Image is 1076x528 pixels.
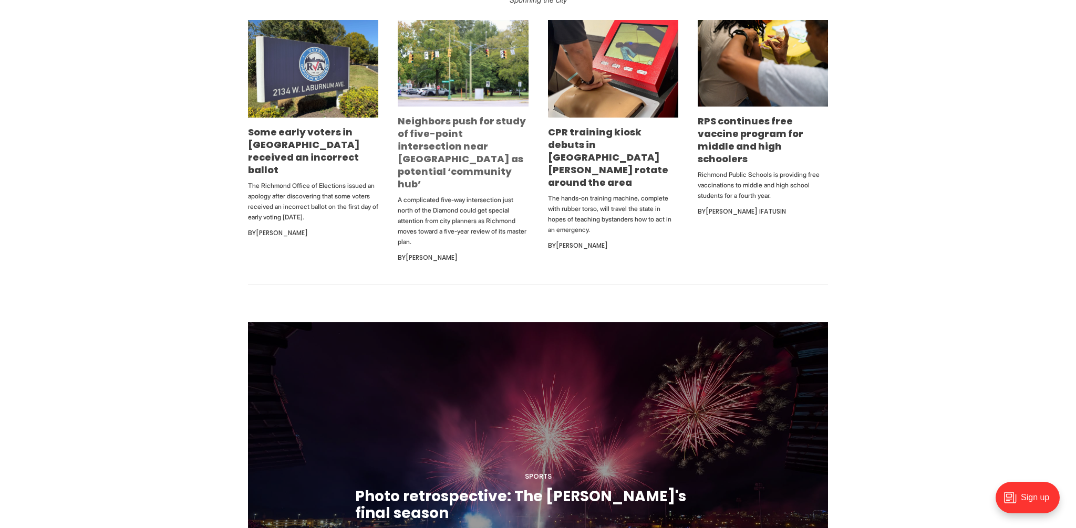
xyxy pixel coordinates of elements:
img: Neighbors push for study of five-point intersection near Diamond as potential ‘community hub’ [398,20,528,107]
div: By [548,239,678,252]
p: The Richmond Office of Elections issued an apology after discovering that some voters received an... [248,181,378,223]
img: Some early voters in Richmond received an incorrect ballot [248,20,378,118]
a: Photo retrospective: The [PERSON_NAME]'s final season [355,486,686,523]
a: RPS continues free vaccine program for middle and high schoolers [698,114,803,165]
div: By [248,227,378,239]
p: A complicated five-way intersection just north of the Diamond could get special attention from ci... [398,195,528,247]
div: By [698,205,828,218]
div: By [398,251,528,264]
a: [PERSON_NAME] [256,228,308,237]
iframe: portal-trigger [987,477,1076,528]
a: [PERSON_NAME] Ifatusin [706,207,786,216]
a: Some early voters in [GEOGRAPHIC_DATA] received an incorrect ballot [248,125,360,176]
a: Neighbors push for study of five-point intersection near [GEOGRAPHIC_DATA] as potential ‘communit... [398,114,526,191]
img: CPR training kiosk debuts in Church Hill, will rotate around the area [548,20,678,118]
p: The hands-on training machine, complete with rubber torso, will travel the state in hopes of teac... [548,193,678,235]
img: RPS continues free vaccine program for middle and high schoolers [698,20,828,107]
a: [PERSON_NAME] [556,241,608,250]
p: Richmond Public Schools is providing free vaccinations to middle and high school students for a f... [698,170,828,201]
a: Sports [525,471,552,481]
a: CPR training kiosk debuts in [GEOGRAPHIC_DATA][PERSON_NAME] rotate around the area [548,125,668,189]
a: [PERSON_NAME] [406,253,458,262]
